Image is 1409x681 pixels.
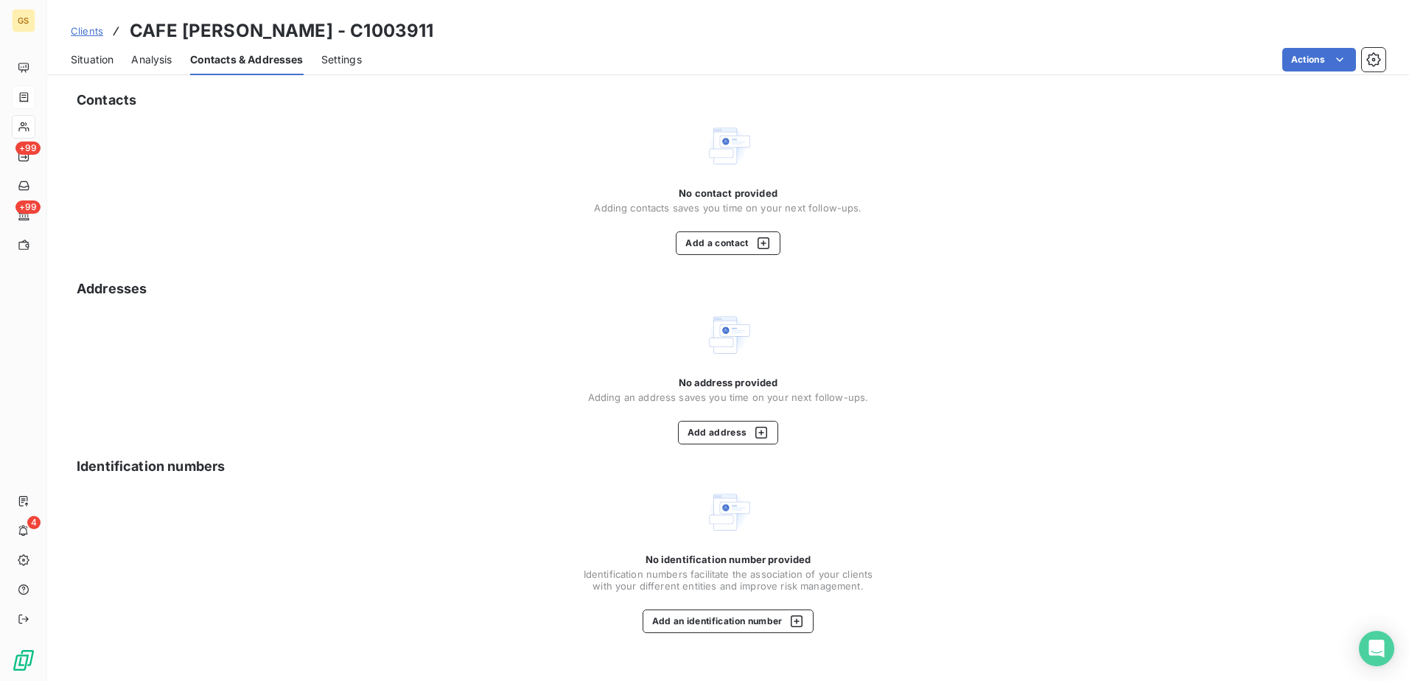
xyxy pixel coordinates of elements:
span: No identification number provided [646,553,811,565]
span: Adding an address saves you time on your next follow-ups. [588,391,869,403]
button: Add an identification number [643,610,814,633]
img: Empty state [704,122,752,170]
a: +99 [12,144,35,168]
span: No contact provided [679,187,777,199]
span: Analysis [131,52,172,67]
span: Settings [321,52,362,67]
a: Clients [71,24,103,38]
span: +99 [15,142,41,155]
img: Logo LeanPay [12,649,35,672]
h5: Addresses [77,279,147,299]
img: Empty state [704,311,752,358]
div: GS [12,9,35,32]
span: Situation [71,52,113,67]
span: Clients [71,25,103,37]
span: +99 [15,200,41,214]
h5: Contacts [77,90,136,111]
span: Adding contacts saves you time on your next follow-ups. [594,202,861,214]
button: Add address [678,421,779,444]
span: 4 [27,516,41,529]
span: Identification numbers facilitate the association of your clients with your different entities an... [581,568,875,592]
button: Actions [1282,48,1356,71]
span: No address provided [679,377,778,388]
button: Add a contact [676,231,780,255]
img: Empty state [704,489,752,536]
a: +99 [12,203,35,227]
span: Contacts & Addresses [190,52,304,67]
h5: Identification numbers [77,456,225,477]
h3: CAFE [PERSON_NAME] - C1003911 [130,18,433,44]
div: Open Intercom Messenger [1359,631,1394,666]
